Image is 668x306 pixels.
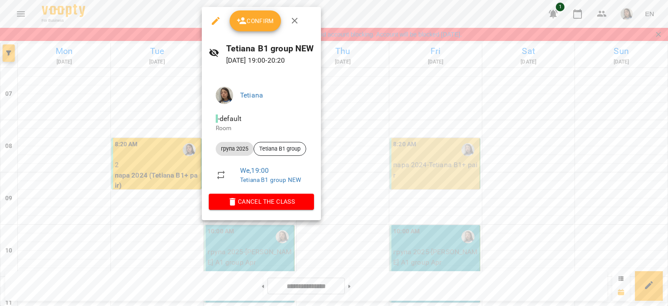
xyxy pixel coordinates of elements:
[240,176,301,183] a: Tetiana B1 group NEW
[216,196,307,207] span: Cancel the class
[216,87,233,104] img: 8562b237ea367f17c5f9591cc48de4ba.jpg
[209,194,314,209] button: Cancel the class
[240,91,263,99] a: Tetiana
[216,124,307,133] p: Room
[226,42,314,55] h6: Tetiana B1 group NEW
[237,16,274,26] span: Confirm
[254,142,306,156] div: Tetiana B1 group
[230,10,281,31] button: Confirm
[254,145,306,153] span: Tetiana B1 group
[216,114,243,123] span: - default
[226,55,314,66] p: [DATE] 19:00 - 20:20
[240,166,269,175] a: We , 19:00
[216,145,254,153] span: група 2025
